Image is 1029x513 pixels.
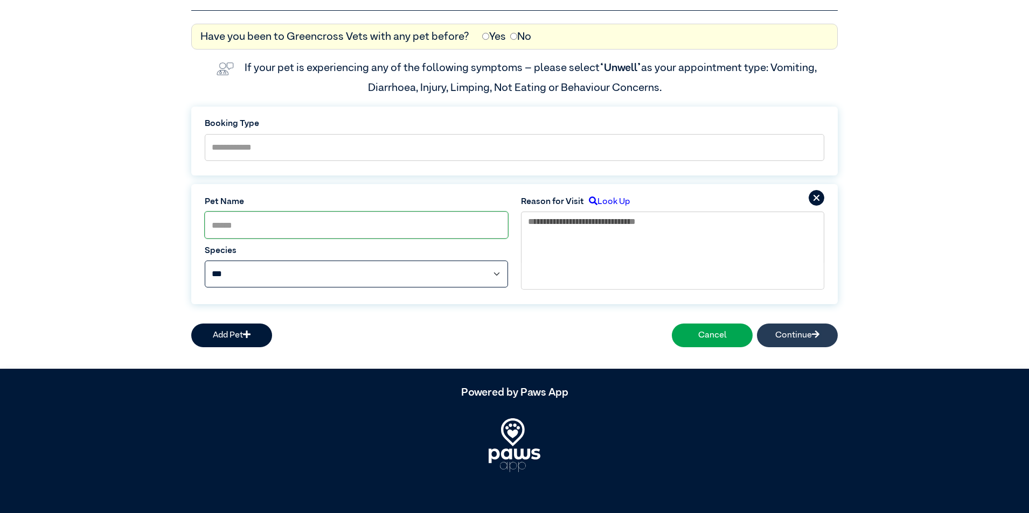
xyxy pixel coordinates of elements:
[212,58,238,80] img: vet
[672,324,753,347] button: Cancel
[482,33,489,40] input: Yes
[200,29,469,45] label: Have you been to Greencross Vets with any pet before?
[205,244,508,257] label: Species
[205,195,508,208] label: Pet Name
[205,117,824,130] label: Booking Type
[510,33,517,40] input: No
[521,195,584,208] label: Reason for Visit
[245,62,819,93] label: If your pet is experiencing any of the following symptoms – please select as your appointment typ...
[482,29,506,45] label: Yes
[757,324,838,347] button: Continue
[489,418,540,472] img: PawsApp
[600,62,641,73] span: “Unwell”
[584,195,630,208] label: Look Up
[191,386,838,399] h5: Powered by Paws App
[510,29,531,45] label: No
[191,324,272,347] button: Add Pet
